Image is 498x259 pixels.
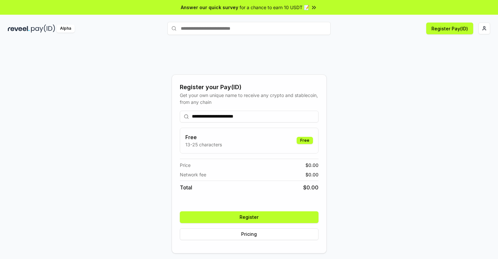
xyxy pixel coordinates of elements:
[181,4,238,11] span: Answer our quick survey
[180,83,319,92] div: Register your Pay(ID)
[185,133,222,141] h3: Free
[180,171,206,178] span: Network fee
[305,162,319,169] span: $ 0.00
[180,184,192,191] span: Total
[185,141,222,148] p: 13-25 characters
[297,137,313,144] div: Free
[180,228,319,240] button: Pricing
[426,23,473,34] button: Register Pay(ID)
[305,171,319,178] span: $ 0.00
[303,184,319,191] span: $ 0.00
[240,4,309,11] span: for a chance to earn 10 USDT 📝
[31,24,55,33] img: pay_id
[180,162,191,169] span: Price
[8,24,30,33] img: reveel_dark
[180,211,319,223] button: Register
[56,24,75,33] div: Alpha
[180,92,319,105] div: Get your own unique name to receive any crypto and stablecoin, from any chain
